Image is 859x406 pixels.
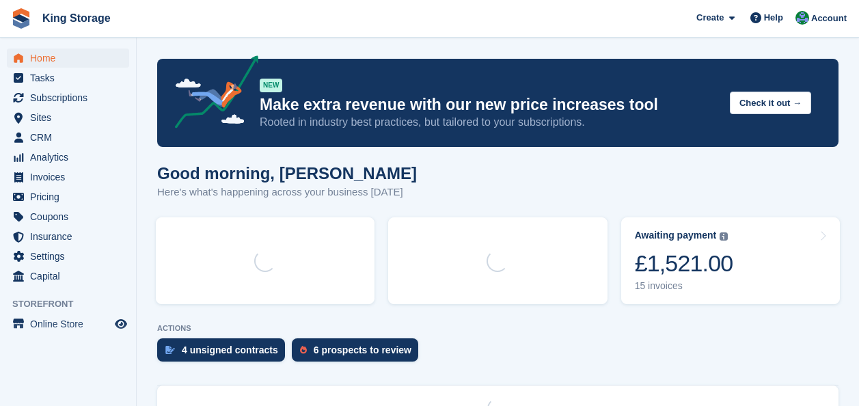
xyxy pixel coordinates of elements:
[30,247,112,266] span: Settings
[7,227,129,246] a: menu
[30,128,112,147] span: CRM
[157,338,292,368] a: 4 unsigned contracts
[635,230,717,241] div: Awaiting payment
[7,187,129,206] a: menu
[7,247,129,266] a: menu
[7,314,129,334] a: menu
[7,128,129,147] a: menu
[7,148,129,167] a: menu
[30,207,112,226] span: Coupons
[157,164,417,182] h1: Good morning, [PERSON_NAME]
[30,227,112,246] span: Insurance
[795,11,809,25] img: John King
[635,249,733,278] div: £1,521.00
[30,187,112,206] span: Pricing
[163,55,259,133] img: price-adjustments-announcement-icon-8257ccfd72463d97f412b2fc003d46551f7dbcb40ab6d574587a9cd5c0d94...
[314,344,411,355] div: 6 prospects to review
[11,8,31,29] img: stora-icon-8386f47178a22dfd0bd8f6a31ec36ba5ce8667c1dd55bd0f319d3a0aa187defe.svg
[7,207,129,226] a: menu
[811,12,847,25] span: Account
[260,115,719,130] p: Rooted in industry best practices, but tailored to your subscriptions.
[30,49,112,68] span: Home
[30,68,112,87] span: Tasks
[12,297,136,311] span: Storefront
[300,346,307,354] img: prospect-51fa495bee0391a8d652442698ab0144808aea92771e9ea1ae160a38d050c398.svg
[260,79,282,92] div: NEW
[696,11,724,25] span: Create
[635,280,733,292] div: 15 invoices
[7,49,129,68] a: menu
[7,88,129,107] a: menu
[30,314,112,334] span: Online Store
[730,92,811,114] button: Check it out →
[720,232,728,241] img: icon-info-grey-7440780725fd019a000dd9b08b2336e03edf1995a4989e88bcd33f0948082b44.svg
[157,185,417,200] p: Here's what's happening across your business [DATE]
[30,108,112,127] span: Sites
[292,338,425,368] a: 6 prospects to review
[30,148,112,167] span: Analytics
[157,324,838,333] p: ACTIONS
[30,88,112,107] span: Subscriptions
[182,344,278,355] div: 4 unsigned contracts
[621,217,840,304] a: Awaiting payment £1,521.00 15 invoices
[30,267,112,286] span: Capital
[37,7,116,29] a: King Storage
[30,167,112,187] span: Invoices
[7,68,129,87] a: menu
[7,267,129,286] a: menu
[113,316,129,332] a: Preview store
[7,167,129,187] a: menu
[764,11,783,25] span: Help
[7,108,129,127] a: menu
[260,95,719,115] p: Make extra revenue with our new price increases tool
[165,346,175,354] img: contract_signature_icon-13c848040528278c33f63329250d36e43548de30e8caae1d1a13099fd9432cc5.svg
